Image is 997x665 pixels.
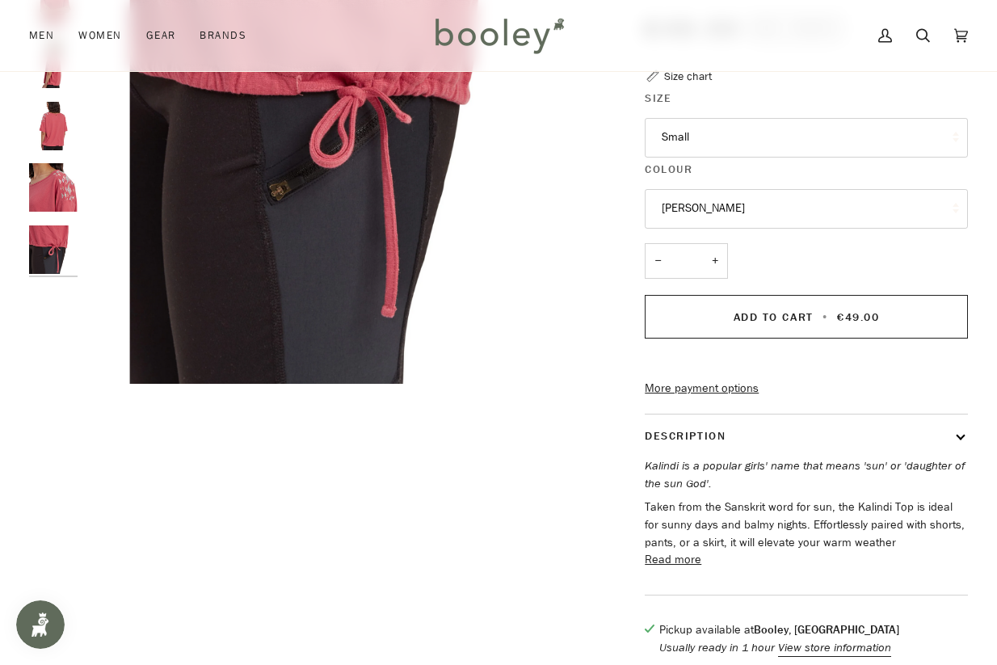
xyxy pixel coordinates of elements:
button: Add to Cart • €49.00 [645,295,968,339]
span: Women [78,27,121,44]
span: Colour [645,161,692,178]
a: More payment options [645,380,968,398]
span: Brands [200,27,246,44]
button: View store information [778,639,891,657]
img: Sherpa Adventure Gear Women's Kalindi Top Rosie - Booley Galway [29,163,78,212]
span: • [818,309,833,325]
strong: Booley, [GEOGRAPHIC_DATA] [754,622,899,638]
img: Sherpa Adventure Gear Women's Kalindi Top Rosie - Booley Galway [29,225,78,274]
button: − [645,243,671,280]
button: [PERSON_NAME] [645,189,968,229]
p: Taken from the Sanskrit word for sun, the Kalindi Top is ideal for sunny days and balmy nights. E... [645,499,968,551]
p: Pickup available at [659,621,899,639]
span: Size [645,90,671,107]
img: Booley [428,12,570,59]
button: Read more [645,551,701,569]
iframe: Button to open loyalty program pop-up [16,600,65,649]
button: Small [645,118,968,158]
span: €49.00 [837,309,879,325]
span: Men [29,27,54,44]
img: Sherpa Adventure Gear Women's Kalindi Top Rosie - Booley Galway [29,102,78,150]
button: Description [645,415,968,457]
div: Size chart [664,68,712,85]
input: Quantity [645,243,728,280]
em: Kalindi is a popular girls' name that means 'sun' or 'daughter of the sun God'. [645,458,965,491]
span: Gear [146,27,176,44]
p: Usually ready in 1 hour [659,639,899,657]
button: + [702,243,728,280]
span: Add to Cart [734,309,814,325]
